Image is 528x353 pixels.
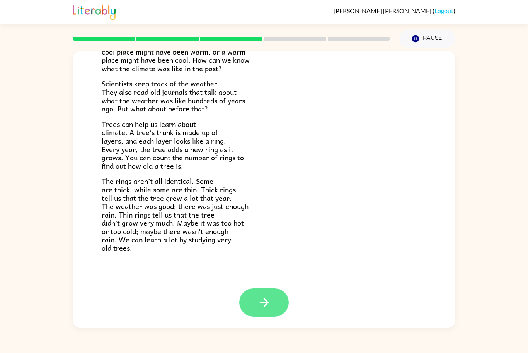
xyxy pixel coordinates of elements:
[102,118,244,171] span: Trees can help us learn about climate. A tree’s trunk is made up of layers, and each layer looks ...
[102,175,249,254] span: The rings aren’t all identical. Some are thick, while some are thin. Thick rings tell us that the...
[434,7,453,14] a: Logout
[334,7,455,14] div: ( )
[102,78,245,114] span: Scientists keep track of the weather. They also read old journals that talk about what the weathe...
[73,3,116,20] img: Literably
[334,7,433,14] span: [PERSON_NAME] [PERSON_NAME]
[399,30,455,48] button: Pause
